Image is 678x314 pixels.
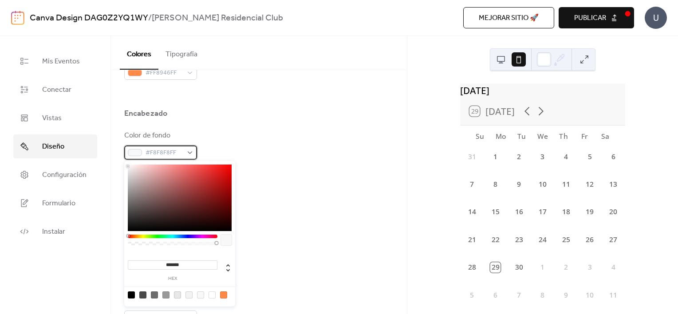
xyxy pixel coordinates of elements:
span: Mejorar sitio 🚀 [479,13,539,24]
div: 10 [537,179,548,189]
div: 16 [514,207,524,217]
div: 11 [608,290,618,300]
div: 2 [514,152,524,162]
div: 9 [514,179,524,189]
div: 18 [561,207,571,217]
div: rgb(248, 248, 248) [197,291,204,298]
div: 30 [514,262,524,272]
div: 3 [537,152,548,162]
span: Vistas [42,113,62,124]
a: Formulario [13,191,97,215]
div: Fr [574,126,595,146]
div: 26 [584,235,595,245]
div: 25 [561,235,571,245]
button: Colores [120,36,158,70]
button: Tipografía [158,36,205,69]
div: 3 [584,262,595,272]
div: 29 [490,262,501,272]
button: Mejorar sitio 🚀 [463,7,554,28]
div: rgb(243, 243, 243) [185,291,193,298]
div: rgb(153, 153, 153) [162,291,169,298]
div: Su [469,126,490,146]
div: 10 [584,290,595,300]
div: 2 [561,262,571,272]
div: 22 [490,235,501,245]
span: Configuración [42,170,87,181]
div: 12 [584,179,595,189]
div: Sa [595,126,616,146]
a: Conectar [13,78,97,102]
div: 31 [467,152,477,162]
b: [PERSON_NAME] Residencial Club [152,10,283,27]
div: U [645,7,667,29]
div: 8 [490,179,501,189]
span: Instalar [42,227,65,237]
a: Instalar [13,220,97,243]
a: Vistas [13,106,97,130]
div: 27 [608,235,618,245]
b: / [148,10,152,27]
div: [DATE] [460,83,625,97]
div: 7 [467,179,477,189]
div: 7 [514,290,524,300]
div: Th [553,126,574,146]
button: Publicar [559,7,634,28]
a: Mis Eventos [13,49,97,73]
div: 5 [584,152,595,162]
div: 24 [537,235,548,245]
div: Mo [490,126,511,146]
a: Diseño [13,134,97,158]
div: rgb(255, 137, 70) [220,291,227,298]
div: 8 [537,290,548,300]
label: hex [128,276,217,281]
img: logo [11,11,24,25]
span: #FF8946FF [146,68,183,78]
div: rgb(255, 255, 255) [209,291,216,298]
div: 15 [490,207,501,217]
div: 20 [608,207,618,217]
div: rgb(108, 108, 108) [151,291,158,298]
div: 1 [537,262,548,272]
div: 23 [514,235,524,245]
div: 17 [537,207,548,217]
div: 13 [608,179,618,189]
div: rgb(231, 231, 231) [174,291,181,298]
div: 5 [467,290,477,300]
span: #F8F8F8FF [146,148,183,158]
div: rgb(0, 0, 0) [128,291,135,298]
div: rgb(74, 74, 74) [139,291,146,298]
div: Color de fondo [124,130,195,141]
div: 1 [490,152,501,162]
div: 4 [561,152,571,162]
div: 19 [584,207,595,217]
div: 11 [561,179,571,189]
a: Canva Design DAG0Z2YQ1WY [30,10,148,27]
div: 6 [608,152,618,162]
span: Conectar [42,85,71,95]
a: Configuración [13,163,97,187]
div: 14 [467,207,477,217]
div: 28 [467,262,477,272]
div: 9 [561,290,571,300]
div: We [532,126,553,146]
div: Tu [511,126,532,146]
div: 4 [608,262,618,272]
span: Formulario [42,198,75,209]
span: Diseño [42,141,64,152]
div: 6 [490,290,501,300]
div: Encabezado [124,108,167,119]
span: Publicar [574,13,606,24]
div: 21 [467,235,477,245]
span: Mis Eventos [42,56,80,67]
